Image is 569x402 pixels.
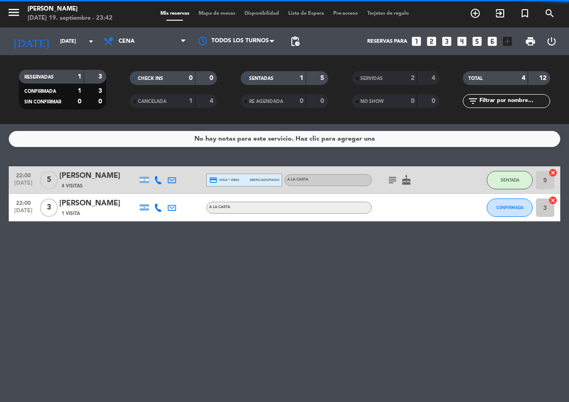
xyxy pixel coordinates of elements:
span: CANCELADA [138,99,166,104]
strong: 1 [78,88,81,94]
i: cancel [548,168,558,177]
i: add_box [501,35,513,47]
div: [PERSON_NAME] [59,170,137,182]
strong: 5 [320,75,326,81]
span: Cena [119,38,135,45]
div: LOG OUT [541,28,562,55]
span: [DATE] [12,208,35,218]
span: SENTADA [501,177,519,182]
i: looks_3 [441,35,453,47]
span: Disponibilidad [240,11,284,16]
span: CHECK INS [138,76,163,81]
span: Mis reservas [156,11,194,16]
span: CONFIRMADA [24,89,56,94]
span: print [525,36,536,47]
span: A LA CARTA [287,178,308,181]
i: cancel [548,196,558,205]
strong: 0 [98,98,104,105]
div: [PERSON_NAME] [28,5,113,14]
span: mercadopago [250,177,279,183]
strong: 0 [432,98,437,104]
span: 3 [40,198,58,217]
span: SERVIDAS [360,76,383,81]
strong: 0 [78,98,81,105]
i: looks_5 [471,35,483,47]
span: [DATE] [12,180,35,191]
strong: 12 [539,75,548,81]
strong: 0 [300,98,303,104]
i: filter_list [467,96,478,107]
span: SIN CONFIRMAR [24,100,61,104]
span: pending_actions [290,36,301,47]
strong: 1 [189,98,193,104]
span: 22:00 [12,170,35,180]
strong: 0 [189,75,193,81]
span: A LA CARTA [209,205,230,209]
strong: 0 [210,75,215,81]
strong: 1 [78,74,81,80]
span: Mapa de mesas [194,11,240,16]
i: looks_one [410,35,422,47]
strong: 4 [432,75,437,81]
i: cake [401,175,412,186]
i: add_circle_outline [470,8,481,19]
strong: 4 [522,75,525,81]
div: [PERSON_NAME] [59,198,137,209]
div: [DATE] 19. septiembre - 23:42 [28,14,113,23]
span: Tarjetas de regalo [363,11,414,16]
span: Reservas para [367,39,407,45]
strong: 0 [320,98,326,104]
span: SENTADAS [249,76,273,81]
button: menu [7,6,21,23]
strong: 2 [411,75,415,81]
i: exit_to_app [495,8,506,19]
span: 1 Visita [62,210,80,217]
input: Filtrar por nombre... [478,96,550,106]
div: No hay notas para este servicio. Haz clic para agregar una [194,134,375,144]
span: 5 [40,171,58,189]
span: 4 Visitas [62,182,83,190]
i: looks_two [426,35,438,47]
strong: 1 [300,75,303,81]
strong: 3 [98,88,104,94]
strong: 0 [411,98,415,104]
button: CONFIRMADA [487,198,533,217]
i: search [544,8,555,19]
span: Lista de Espera [284,11,329,16]
span: RESERVADAS [24,75,54,79]
span: visa * 0884 [209,176,239,184]
i: looks_6 [486,35,498,47]
i: menu [7,6,21,19]
strong: 3 [98,74,104,80]
i: arrow_drop_down [85,36,97,47]
span: 22:00 [12,197,35,208]
span: NO SHOW [360,99,384,104]
strong: 4 [210,98,215,104]
i: [DATE] [7,31,56,51]
i: turned_in_not [519,8,530,19]
i: power_settings_new [546,36,557,47]
span: Pre-acceso [329,11,363,16]
i: subject [387,175,398,186]
span: TOTAL [468,76,483,81]
i: looks_4 [456,35,468,47]
span: CONFIRMADA [496,205,523,210]
span: RE AGENDADA [249,99,283,104]
i: credit_card [209,176,217,184]
button: SENTADA [487,171,533,189]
